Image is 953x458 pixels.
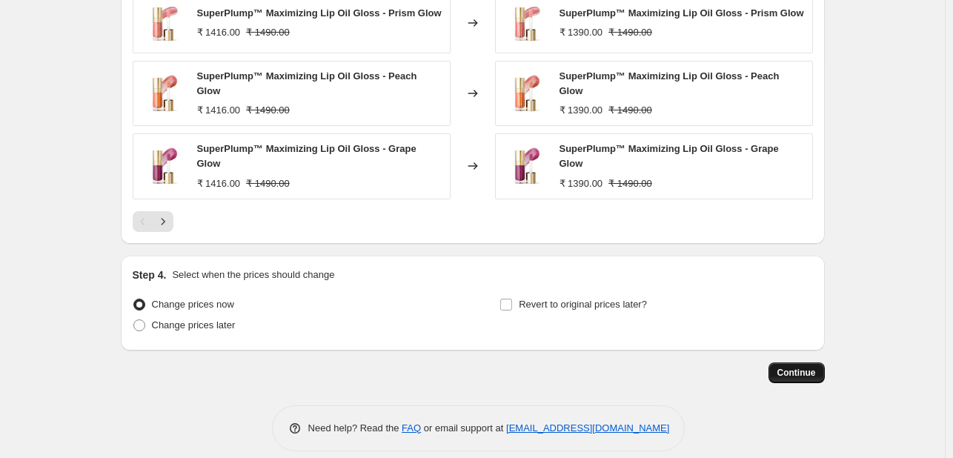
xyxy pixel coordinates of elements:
span: Revert to original prices later? [519,299,647,310]
span: SuperPlump™ Maximizing Lip Oil Gloss - Peach Glow [197,70,417,96]
span: SuperPlump™ Maximizing Lip Oil Gloss - Prism Glow [559,7,804,19]
strike: ₹ 1490.00 [608,25,652,40]
strike: ₹ 1490.00 [608,176,652,191]
div: ₹ 1390.00 [559,103,603,118]
span: Change prices now [152,299,234,310]
img: 1_9a774d96-e9be-47fd-ad43-cbf2e5bf5cce_80x.jpg [141,144,185,188]
a: FAQ [402,422,421,434]
span: SuperPlump™ Maximizing Lip Oil Gloss - Grape Glow [197,143,416,169]
strike: ₹ 1490.00 [246,25,290,40]
nav: Pagination [133,211,173,232]
img: 1_5bf86088-0017-4278-b2dd-22d963c10ff1_80x.jpg [141,1,185,45]
img: 1_5bf86088-0017-4278-b2dd-22d963c10ff1_80x.jpg [503,1,548,45]
span: SuperPlump™ Maximizing Lip Oil Gloss - Grape Glow [559,143,779,169]
img: 1_e0637841-81c8-4a07-a740-1795e4efcda0_80x.jpg [141,71,185,116]
span: SuperPlump™ Maximizing Lip Oil Gloss - Prism Glow [197,7,442,19]
span: or email support at [421,422,506,434]
strike: ₹ 1490.00 [246,103,290,118]
strike: ₹ 1490.00 [608,103,652,118]
div: ₹ 1416.00 [197,176,241,191]
button: Continue [768,362,825,383]
span: Change prices later [152,319,236,331]
div: ₹ 1390.00 [559,25,603,40]
img: 1_9a774d96-e9be-47fd-ad43-cbf2e5bf5cce_80x.jpg [503,144,548,188]
img: 1_e0637841-81c8-4a07-a740-1795e4efcda0_80x.jpg [503,71,548,116]
div: ₹ 1416.00 [197,25,241,40]
div: ₹ 1390.00 [559,176,603,191]
p: Select when the prices should change [172,268,334,282]
a: [EMAIL_ADDRESS][DOMAIN_NAME] [506,422,669,434]
span: Continue [777,367,816,379]
span: SuperPlump™ Maximizing Lip Oil Gloss - Peach Glow [559,70,780,96]
button: Next [153,211,173,232]
h2: Step 4. [133,268,167,282]
strike: ₹ 1490.00 [246,176,290,191]
div: ₹ 1416.00 [197,103,241,118]
span: Need help? Read the [308,422,402,434]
